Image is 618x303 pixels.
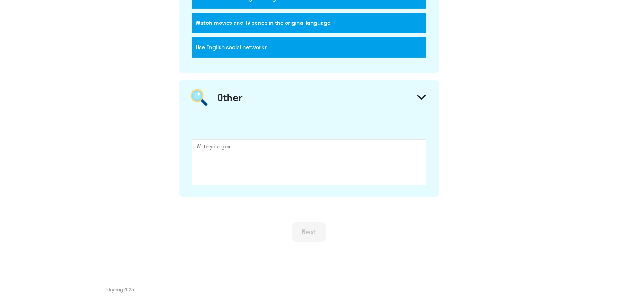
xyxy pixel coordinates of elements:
img: magnifier.png [187,86,211,109]
div: Other [217,91,243,104]
button: Next [292,222,326,242]
span: Skyeng 2025 [106,286,134,293]
div: Watch movies and TV series in the original language [192,13,426,33]
div: Next [301,226,317,237]
div: Use English social networks [192,37,426,58]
